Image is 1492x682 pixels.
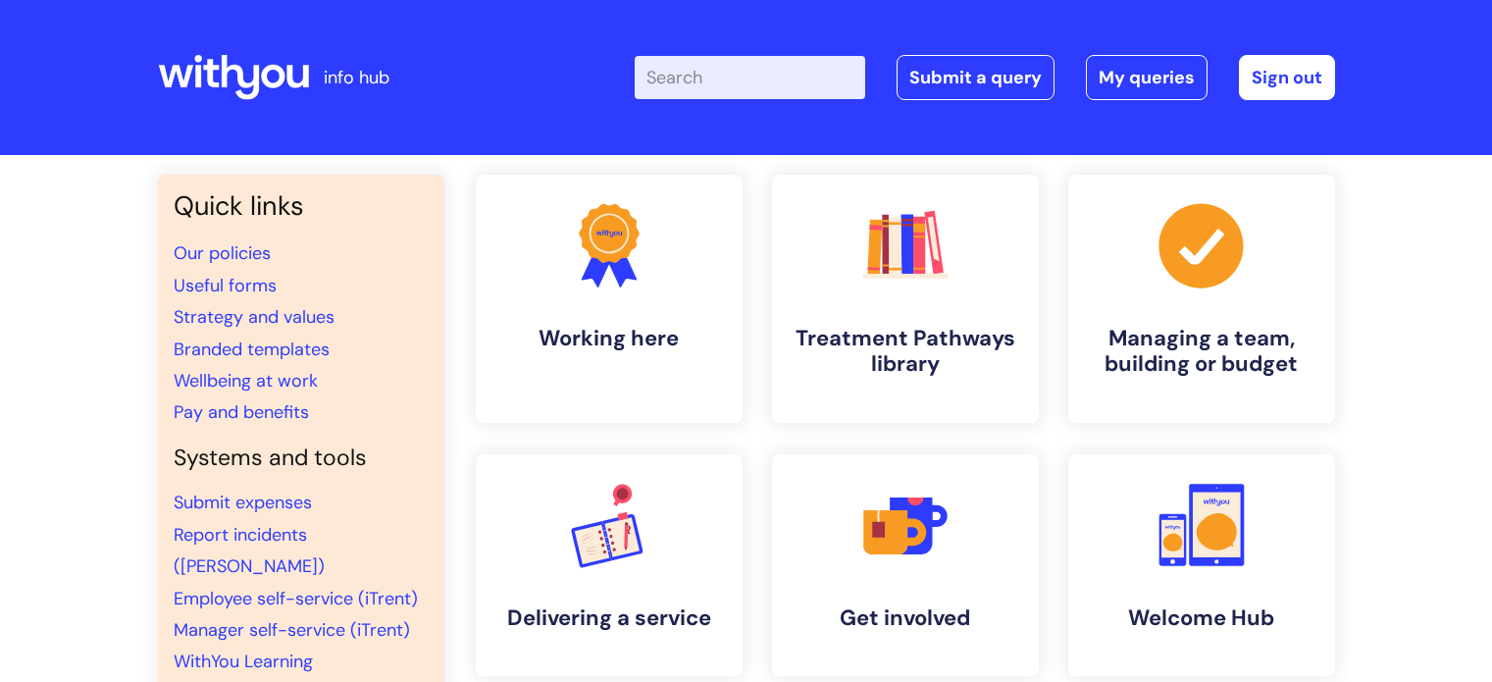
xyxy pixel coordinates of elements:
a: Manager self-service (iTrent) [174,618,410,642]
h4: Welcome Hub [1084,605,1319,631]
a: Submit expenses [174,491,312,514]
h4: Get involved [788,605,1023,631]
a: Report incidents ([PERSON_NAME]) [174,523,325,578]
a: Sign out [1239,55,1335,100]
a: My queries [1086,55,1208,100]
a: Our policies [174,241,271,265]
h3: Quick links [174,190,429,222]
input: Search [635,56,865,99]
a: Treatment Pathways library [772,175,1039,423]
h4: Delivering a service [491,605,727,631]
a: Employee self-service (iTrent) [174,587,418,610]
p: info hub [324,62,389,93]
a: Managing a team, building or budget [1068,175,1335,423]
a: Useful forms [174,274,277,297]
a: Working here [476,175,743,423]
a: Strategy and values [174,305,334,329]
a: Wellbeing at work [174,369,318,393]
h4: Working here [491,326,727,351]
a: Pay and benefits [174,400,309,424]
h4: Treatment Pathways library [788,326,1023,378]
a: Welcome Hub [1068,454,1335,676]
a: Get involved [772,454,1039,676]
a: WithYou Learning [174,650,313,673]
a: Submit a query [897,55,1055,100]
div: | - [635,55,1335,100]
a: Delivering a service [476,454,743,676]
h4: Managing a team, building or budget [1084,326,1319,378]
h4: Systems and tools [174,445,429,472]
a: Branded templates [174,338,330,361]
